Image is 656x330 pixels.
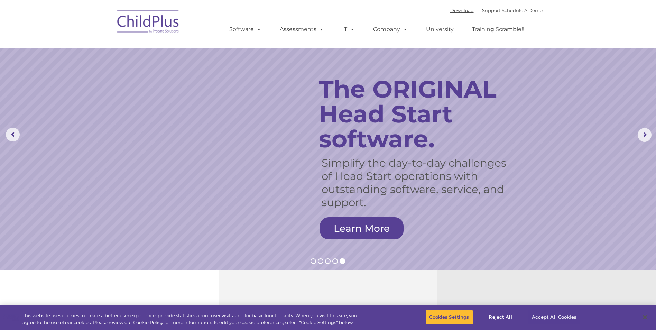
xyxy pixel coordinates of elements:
[96,74,126,79] span: Phone number
[479,310,522,324] button: Reject All
[319,76,524,151] rs-layer: The ORIGINAL Head Start software.
[450,8,543,13] font: |
[450,8,474,13] a: Download
[502,8,543,13] a: Schedule A Demo
[637,310,653,325] button: Close
[273,22,331,36] a: Assessments
[320,217,404,239] a: Learn More
[322,156,514,209] rs-layer: Simplify the day-to-day challenges of Head Start operations with outstanding software, service, a...
[22,312,361,326] div: This website uses cookies to create a better user experience, provide statistics about user visit...
[114,6,183,40] img: ChildPlus by Procare Solutions
[419,22,461,36] a: University
[366,22,415,36] a: Company
[528,310,580,324] button: Accept All Cookies
[482,8,500,13] a: Support
[465,22,531,36] a: Training Scramble!!
[335,22,362,36] a: IT
[222,22,268,36] a: Software
[96,46,117,51] span: Last name
[425,310,473,324] button: Cookies Settings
